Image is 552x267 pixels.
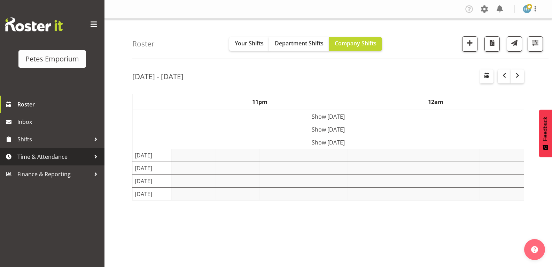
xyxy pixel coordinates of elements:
[172,94,348,110] th: 11pm
[480,69,493,83] button: Select a specific date within the roster.
[348,94,524,110] th: 12am
[329,37,382,51] button: Company Shifts
[17,169,91,179] span: Finance & Reporting
[132,72,184,81] h2: [DATE] - [DATE]
[484,36,500,52] button: Download a PDF of the roster according to the set date range.
[133,175,172,187] td: [DATE]
[539,110,552,157] button: Feedback - Show survey
[133,162,172,175] td: [DATE]
[528,36,543,52] button: Filter Shifts
[133,149,172,162] td: [DATE]
[507,36,522,52] button: Send a list of all shifts for the selected filtered period to all rostered employees.
[523,5,531,13] img: helena-tomlin701.jpg
[25,54,79,64] div: Petes Emporium
[275,39,324,47] span: Department Shifts
[229,37,269,51] button: Your Shifts
[133,187,172,200] td: [DATE]
[133,136,524,149] td: Show [DATE]
[17,99,101,110] span: Roster
[17,134,91,144] span: Shifts
[17,151,91,162] span: Time & Attendance
[542,117,549,141] span: Feedback
[462,36,477,52] button: Add a new shift
[531,246,538,253] img: help-xxl-2.png
[133,123,524,136] td: Show [DATE]
[133,110,524,123] td: Show [DATE]
[132,40,155,48] h4: Roster
[17,117,101,127] span: Inbox
[269,37,329,51] button: Department Shifts
[235,39,264,47] span: Your Shifts
[335,39,376,47] span: Company Shifts
[5,17,63,31] img: Rosterit website logo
